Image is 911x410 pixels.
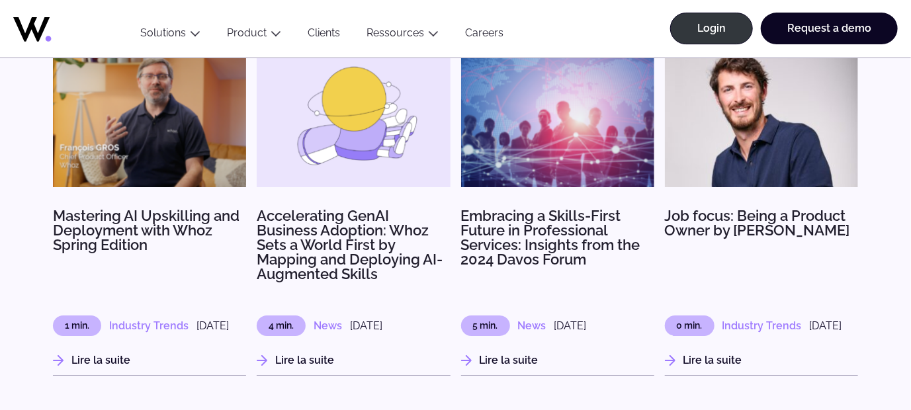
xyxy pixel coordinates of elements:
p: Lire la suite [461,352,654,368]
h3: Job focus: Being a Product Owner by [PERSON_NAME] [665,208,858,281]
a: Login [670,13,753,44]
time: [DATE] [350,319,382,332]
iframe: Chatbot [824,323,892,391]
h3: Mastering AI Upskilling and Deployment with Whoz Spring Edition [53,208,246,281]
a: Job focus: Being a Product Owner by Nicolas Gron Job focus: Being a Product Owner by [PERSON_NAME... [665,50,858,376]
img: Accelerating GenAI Business Adoption: Whoz Sets a World First by Mapping and Deploying AI-Augment... [257,49,450,187]
p: 5 min. [461,315,510,337]
a: Careers [452,26,517,44]
time: [DATE] [196,319,229,332]
button: Ressources [353,26,452,44]
a: Embracing a Skills-First Future in Professional Services: Insights from the 2024 Davos Forum Embr... [461,50,654,376]
a: Accelerating GenAI Business Adoption: Whoz Sets a World First by Mapping and Deploying AI-Augment... [257,50,450,376]
h3: Embracing a Skills-First Future in Professional Services: Insights from the 2024 Davos Forum [461,208,654,281]
p: Lire la suite [53,352,246,368]
img: Mastering AI Upskilling and Deployment with Whoz Spring Edition [53,50,246,187]
img: Job focus: Being a Product Owner by Nicolas Gron [665,50,858,186]
p: Industry Trends [722,317,802,334]
a: Mastering AI Upskilling and Deployment with Whoz Spring Edition Mastering AI Upskilling and Deplo... [53,50,246,376]
p: Lire la suite [257,352,450,368]
button: Product [214,26,294,44]
time: [DATE] [810,319,842,332]
p: 0 min. [665,315,715,337]
a: Request a demo [761,13,898,44]
a: Clients [294,26,353,44]
time: [DATE] [554,319,587,332]
a: Ressources [367,26,424,39]
p: 4 min. [257,315,306,337]
a: Product [227,26,267,39]
p: Industry Trends [109,317,189,334]
h3: Accelerating GenAI Business Adoption: Whoz Sets a World First by Mapping and Deploying AI-Augment... [257,208,450,281]
button: Solutions [127,26,214,44]
img: Embracing a Skills-First Future in Professional Services: Insights from the 2024 Davos Forum [461,50,654,187]
p: News [518,317,546,334]
p: Lire la suite [665,352,858,368]
p: 1 min. [53,315,101,337]
p: News [314,317,342,334]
